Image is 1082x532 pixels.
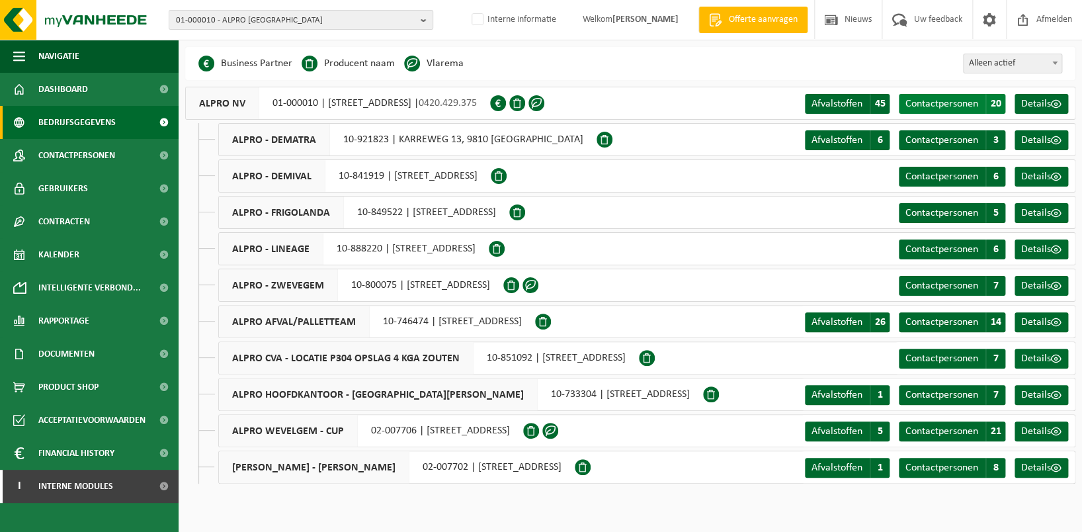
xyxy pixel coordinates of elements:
span: Contactpersonen [905,171,978,182]
a: Afvalstoffen 5 [805,421,890,441]
span: Alleen actief [964,54,1061,73]
span: 8 [985,458,1005,478]
a: Details [1015,203,1068,223]
span: Details [1021,353,1051,364]
span: Bedrijfsgegevens [38,106,116,139]
span: ALPRO HOOFDKANTOOR - [GEOGRAPHIC_DATA][PERSON_NAME] [219,378,538,410]
a: Details [1015,130,1068,150]
a: Contactpersonen 7 [899,276,1005,296]
a: Contactpersonen 7 [899,349,1005,369]
span: Kalender [38,238,79,271]
button: 01-000010 - ALPRO [GEOGRAPHIC_DATA] [169,10,433,30]
li: Vlarema [404,54,464,73]
span: 0420.429.375 [419,98,477,109]
span: [PERSON_NAME] - [PERSON_NAME] [219,451,409,483]
span: Intelligente verbond... [38,271,141,304]
span: Contactpersonen [905,244,978,255]
span: Afvalstoffen [811,390,862,400]
span: Contactpersonen [905,353,978,364]
span: Contactpersonen [905,317,978,328]
span: Interne modules [38,470,113,503]
span: ALPRO - DEMIVAL [219,160,325,192]
div: 10-733304 | [STREET_ADDRESS] [218,378,703,411]
span: 5 [870,421,890,441]
span: Contactpersonen [905,463,978,473]
a: Details [1015,312,1068,332]
span: 7 [985,385,1005,405]
div: 10-921823 | KARREWEG 13, 9810 [GEOGRAPHIC_DATA] [218,123,597,156]
span: ALPRO WEVELGEM - CUP [219,415,358,447]
div: 10-746474 | [STREET_ADDRESS] [218,305,535,338]
a: Offerte aanvragen [698,7,808,33]
a: Contactpersonen 7 [899,385,1005,405]
a: Contactpersonen 14 [899,312,1005,332]
span: Rapportage [38,304,89,337]
span: Details [1021,390,1051,400]
a: Afvalstoffen 1 [805,458,890,478]
span: 6 [985,167,1005,187]
span: Alleen actief [963,54,1062,73]
span: Gebruikers [38,172,88,205]
span: Contactpersonen [905,99,978,109]
span: Details [1021,99,1051,109]
span: 14 [985,312,1005,332]
span: Contactpersonen [905,281,978,291]
span: ALPRO - LINEAGE [219,233,323,265]
span: Dashboard [38,73,88,106]
div: 02-007706 | [STREET_ADDRESS] [218,414,523,447]
span: Acceptatievoorwaarden [38,404,146,437]
span: Details [1021,463,1051,473]
span: Contactpersonen [905,390,978,400]
a: Afvalstoffen 26 [805,312,890,332]
a: Details [1015,421,1068,441]
span: ALPRO AFVAL/PALLETTEAM [219,306,370,337]
span: Navigatie [38,40,79,73]
span: Details [1021,317,1051,328]
a: Contactpersonen 6 [899,240,1005,259]
span: Contracten [38,205,90,238]
a: Details [1015,167,1068,187]
span: 1 [870,385,890,405]
span: Details [1021,135,1051,146]
span: ALPRO NV [186,87,259,119]
span: 6 [870,130,890,150]
div: 10-800075 | [STREET_ADDRESS] [218,269,503,302]
a: Details [1015,276,1068,296]
a: Contactpersonen 21 [899,421,1005,441]
span: Offerte aanvragen [726,13,801,26]
span: ALPRO - DEMATRA [219,124,330,155]
span: Financial History [38,437,114,470]
span: 26 [870,312,890,332]
a: Details [1015,349,1068,369]
span: Details [1021,426,1051,437]
span: 20 [985,94,1005,114]
a: Details [1015,385,1068,405]
a: Afvalstoffen 6 [805,130,890,150]
span: 1 [870,458,890,478]
a: Contactpersonen 3 [899,130,1005,150]
span: Product Shop [38,371,99,404]
span: 5 [985,203,1005,223]
a: Afvalstoffen 1 [805,385,890,405]
span: Afvalstoffen [811,135,862,146]
a: Contactpersonen 20 [899,94,1005,114]
a: Details [1015,458,1068,478]
span: I [13,470,25,503]
a: Contactpersonen 8 [899,458,1005,478]
span: 21 [985,421,1005,441]
label: Interne informatie [469,10,556,30]
span: Documenten [38,337,95,371]
a: Details [1015,240,1068,259]
span: Afvalstoffen [811,426,862,437]
span: Afvalstoffen [811,317,862,328]
span: 3 [985,130,1005,150]
span: Details [1021,171,1051,182]
a: Contactpersonen 5 [899,203,1005,223]
span: ALPRO CVA - LOCATIE P304 OPSLAG 4 KGA ZOUTEN [219,342,474,374]
a: Contactpersonen 6 [899,167,1005,187]
div: 10-849522 | [STREET_ADDRESS] [218,196,509,229]
span: Details [1021,244,1051,255]
span: 7 [985,349,1005,369]
li: Business Partner [198,54,292,73]
div: 10-841919 | [STREET_ADDRESS] [218,159,491,193]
